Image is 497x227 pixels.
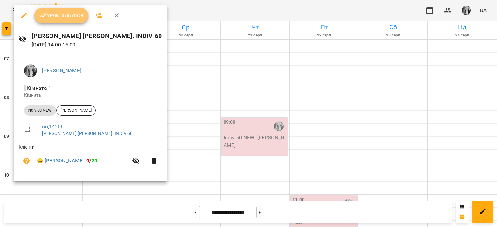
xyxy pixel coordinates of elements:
img: 94de07a0caca3551cd353b8c252e3044.jpg [24,64,37,77]
ul: Клієнти [19,144,162,174]
p: [DATE] 14:00 - 15:00 [32,41,162,49]
a: [PERSON_NAME] [PERSON_NAME]. INDIV 60 [42,131,133,136]
span: Урок відбувся [39,12,83,19]
span: - Кімната 1 [24,85,53,91]
span: 0 [86,158,89,164]
span: 20 [92,158,97,164]
div: [PERSON_NAME] [56,105,96,116]
a: [PERSON_NAME] [42,67,81,74]
p: Кімната [24,92,157,98]
b: / [86,158,97,164]
button: Урок відбувся [34,8,89,23]
span: [PERSON_NAME] [57,108,95,113]
a: 😀 [PERSON_NAME] [37,157,84,165]
a: пн , 14:00 [42,123,62,129]
h6: [PERSON_NAME] [PERSON_NAME]. INDIV 60 [32,31,162,41]
button: Візит ще не сплачено. Додати оплату? [19,153,34,169]
span: Indiv 60 NEW! [24,108,56,113]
